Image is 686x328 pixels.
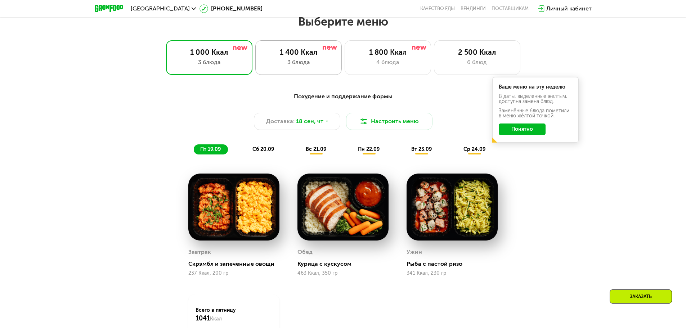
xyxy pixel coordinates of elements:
div: 237 Ккал, 200 гр [188,270,279,276]
button: Понятно [499,123,546,135]
div: 2 500 Ккал [441,48,513,57]
div: 1 400 Ккал [263,48,334,57]
span: ср 24.09 [463,146,485,152]
div: Обед [297,247,313,257]
span: Доставка: [266,117,295,126]
div: Похудение и поддержание формы [130,92,556,101]
div: 3 блюда [174,58,245,67]
div: 463 Ккал, 350 гр [297,270,389,276]
span: вт 23.09 [411,146,432,152]
div: 6 блюд [441,58,513,67]
a: Качество еды [420,6,455,12]
div: поставщикам [492,6,529,12]
div: Всего в пятницу [196,307,272,323]
div: 4 блюда [352,58,423,67]
button: Настроить меню [346,113,432,130]
span: сб 20.09 [252,146,274,152]
span: вс 21.09 [306,146,326,152]
span: [GEOGRAPHIC_DATA] [131,6,190,12]
div: Заказать [610,289,672,304]
div: 1 000 Ккал [174,48,245,57]
h2: Выберите меню [23,14,663,29]
div: 3 блюда [263,58,334,67]
span: пт 19.09 [200,146,221,152]
div: Курица с кускусом [297,260,394,268]
div: Заменённые блюда пометили в меню жёлтой точкой. [499,108,572,118]
div: В даты, выделенные желтым, доступна замена блюд. [499,94,572,104]
div: Личный кабинет [546,4,592,13]
a: Вендинги [461,6,486,12]
div: 341 Ккал, 230 гр [407,270,498,276]
span: Ккал [210,316,222,322]
div: Ужин [407,247,422,257]
div: Завтрак [188,247,211,257]
div: Рыба с пастой ризо [407,260,503,268]
div: 1 800 Ккал [352,48,423,57]
div: Ваше меню на эту неделю [499,85,572,90]
span: 18 сен, чт [296,117,323,126]
a: [PHONE_NUMBER] [199,4,263,13]
div: Скрэмбл и запеченные овощи [188,260,285,268]
span: пн 22.09 [358,146,380,152]
span: 1041 [196,314,210,322]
